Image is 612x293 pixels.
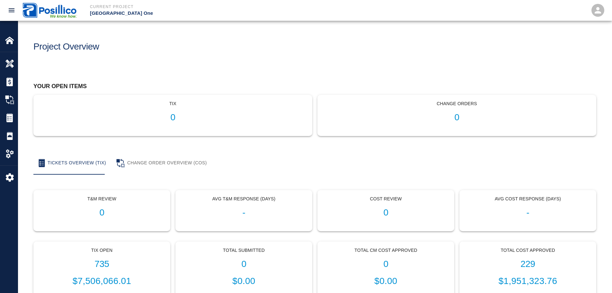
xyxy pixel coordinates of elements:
p: Tix Open [39,247,165,254]
h1: 229 [465,259,591,270]
h1: 0 [39,112,307,123]
button: Change Order Overview (COS) [111,151,212,175]
p: [GEOGRAPHIC_DATA] One [90,10,341,17]
img: Posillico Inc Sub [23,3,77,17]
button: Tickets Overview (TIX) [33,151,111,175]
p: Avg Cost Response (Days) [465,196,591,202]
p: $0.00 [323,274,449,288]
h1: Project Overview [33,41,99,52]
h1: 0 [323,207,449,218]
p: Change Orders [323,100,591,107]
h1: - [181,207,307,218]
p: Total Submitted [181,247,307,254]
p: Total Cost Approved [465,247,591,254]
p: $0.00 [181,274,307,288]
h1: 735 [39,259,165,270]
button: open drawer [4,3,19,18]
p: $7,506,066.01 [39,274,165,288]
h1: 0 [39,207,165,218]
p: Total CM Cost Approved [323,247,449,254]
p: Avg T&M Response (Days) [181,196,307,202]
h1: 0 [323,112,591,123]
p: Cost Review [323,196,449,202]
h1: 0 [323,259,449,270]
p: tix [39,100,307,107]
h1: 0 [181,259,307,270]
p: Current Project [90,4,341,10]
h1: - [465,207,591,218]
p: $1,951,323.76 [465,274,591,288]
p: T&M Review [39,196,165,202]
h2: Your open items [33,83,596,90]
